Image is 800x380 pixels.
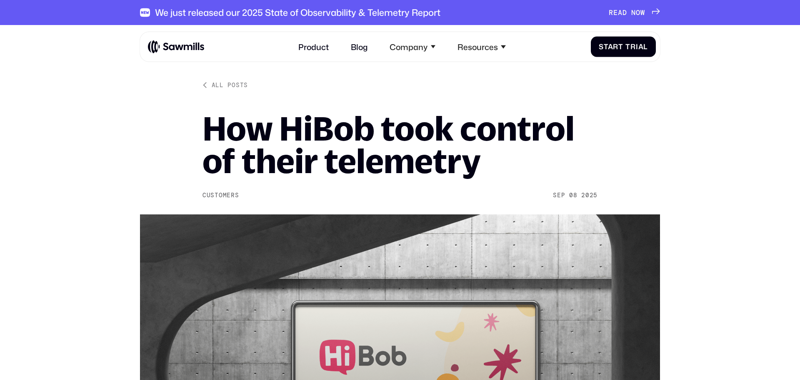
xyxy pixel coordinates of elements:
[202,112,597,177] h1: How HiBob took control of their telemetry
[553,192,565,199] div: Sep
[390,42,427,51] div: Company
[457,42,498,51] div: Resources
[581,192,597,199] div: 2025
[591,36,656,57] a: Start Trial
[609,8,645,17] div: READ NOW
[212,81,248,89] div: All posts
[609,8,660,17] a: READ NOW
[292,36,335,58] a: Product
[599,43,648,51] div: Start Trial
[202,192,239,199] div: Customers
[345,36,374,58] a: Blog
[569,192,577,199] div: 08
[155,7,440,18] div: We just released our 2025 State of Observability & Telemetry Report
[202,81,248,89] a: All posts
